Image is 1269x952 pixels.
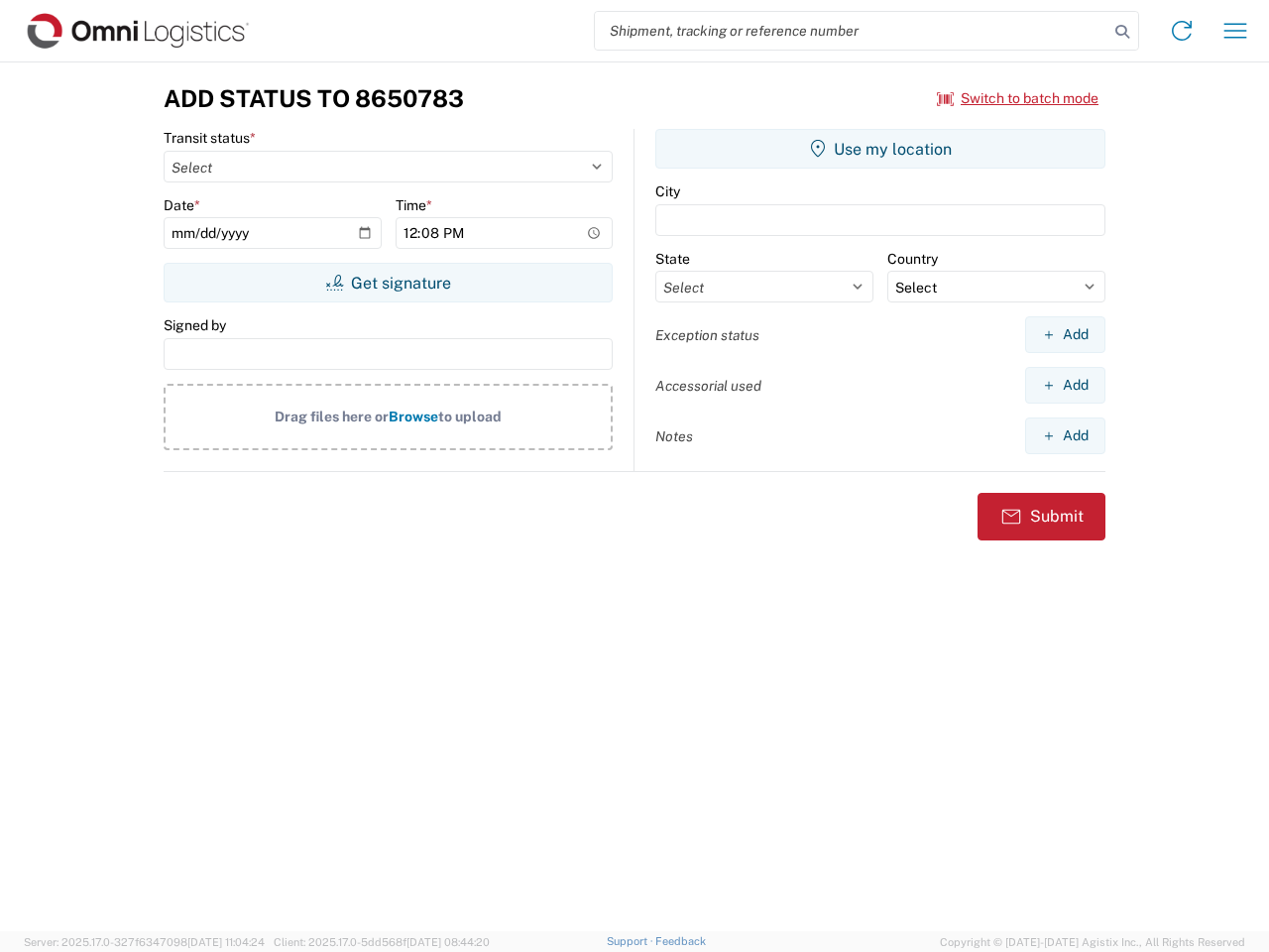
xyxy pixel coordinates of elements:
[406,936,490,948] span: [DATE] 08:44:20
[396,196,432,214] label: Time
[1025,417,1105,454] button: Add
[275,409,389,424] span: Drag files here or
[389,409,438,424] span: Browse
[655,182,680,200] label: City
[438,409,502,424] span: to upload
[655,250,690,268] label: State
[164,316,226,334] label: Signed by
[1025,367,1105,404] button: Add
[1025,316,1105,353] button: Add
[655,377,761,395] label: Accessorial used
[607,935,656,947] a: Support
[595,12,1108,50] input: Shipment, tracking or reference number
[164,129,256,147] label: Transit status
[164,196,200,214] label: Date
[24,936,265,948] span: Server: 2025.17.0-327f6347098
[655,129,1105,169] button: Use my location
[164,263,613,302] button: Get signature
[655,326,759,344] label: Exception status
[887,250,938,268] label: Country
[937,82,1098,115] button: Switch to batch mode
[655,427,693,445] label: Notes
[655,935,706,947] a: Feedback
[978,493,1105,540] button: Submit
[187,936,265,948] span: [DATE] 11:04:24
[164,84,464,113] h3: Add Status to 8650783
[274,936,490,948] span: Client: 2025.17.0-5dd568f
[940,933,1245,951] span: Copyright © [DATE]-[DATE] Agistix Inc., All Rights Reserved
